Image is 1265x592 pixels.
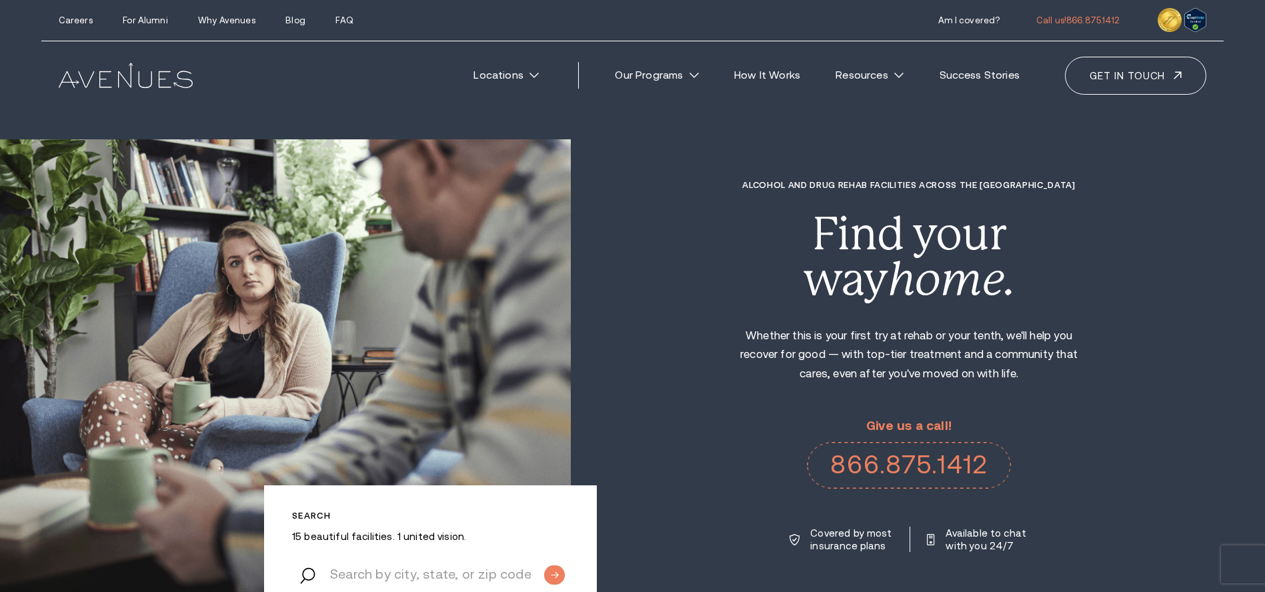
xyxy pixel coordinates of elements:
[810,527,893,552] p: Covered by most insurance plans
[790,527,893,552] a: Covered by most insurance plans
[285,15,305,25] a: Blog
[335,15,353,25] a: FAQ
[1184,8,1206,32] img: Verify Approval for www.avenuesrecovery.com
[727,180,1090,190] h1: Alcohol and Drug Rehab Facilities across the [GEOGRAPHIC_DATA]
[292,530,569,543] p: 15 beautiful facilities. 1 united vision.
[59,15,93,25] a: Careers
[727,211,1090,303] div: Find your way
[601,61,712,90] a: Our Programs
[938,15,1000,25] a: Am I covered?
[927,527,1028,552] a: Available to chat with you 24/7
[544,565,565,585] input: Submit
[822,61,918,90] a: Resources
[888,253,1015,305] i: home.
[123,15,167,25] a: For Alumni
[807,419,1011,433] p: Give us a call!
[946,527,1028,552] p: Available to chat with you 24/7
[1184,12,1206,25] a: Verify LegitScript Approval for www.avenuesrecovery.com
[1036,15,1120,25] a: Call us!866.875.1412
[807,442,1011,489] a: 866.875.1412
[721,61,814,90] a: How It Works
[198,15,255,25] a: Why Avenues
[460,61,553,90] a: Locations
[926,61,1033,90] a: Success Stories
[1066,15,1120,25] span: 866.875.1412
[292,511,569,521] p: Search
[727,327,1090,384] p: Whether this is your first try at rehab or your tenth, we'll help you recover for good — with top...
[1065,57,1206,95] a: Get in touch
